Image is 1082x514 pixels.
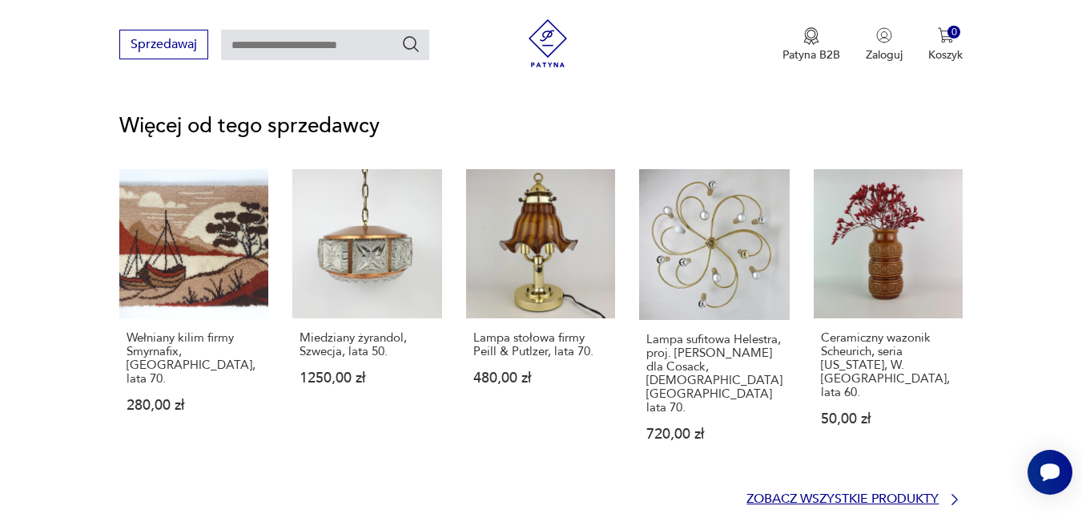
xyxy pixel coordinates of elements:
[947,26,961,39] div: 0
[928,27,963,63] button: 0Koszyk
[119,169,268,472] a: Wełniany kilim firmy Smyrnafix, Niemcy, lata 70.Wełniany kilim firmy Smyrnafix, [GEOGRAPHIC_DATA]...
[524,19,572,67] img: Patyna - sklep z meblami i dekoracjami vintage
[127,331,261,386] p: Wełniany kilim firmy Smyrnafix, [GEOGRAPHIC_DATA], lata 70.
[866,27,903,63] button: Zaloguj
[938,27,954,43] img: Ikona koszyka
[866,47,903,63] p: Zaloguj
[782,47,840,63] p: Patyna B2B
[782,27,840,63] button: Patyna B2B
[928,47,963,63] p: Koszyk
[876,27,892,43] img: Ikonka użytkownika
[803,27,819,45] img: Ikona medalu
[300,371,434,385] p: 1250,00 zł
[782,27,840,63] a: Ikona medaluPatyna B2B
[466,169,615,472] a: Lampa stołowa firmy Peill & Putlzer, lata 70.Lampa stołowa firmy Peill & Putlzer, lata 70.480,00 zł
[814,169,963,472] a: Ceramiczny wazonik Scheurich, seria Alaska, W. Germany, lata 60.Ceramiczny wazonik Scheurich, ser...
[821,331,955,399] p: Ceramiczny wazonik Scheurich, seria [US_STATE], W. [GEOGRAPHIC_DATA], lata 60.
[127,399,261,412] p: 280,00 zł
[746,492,963,508] a: Zobacz wszystkie produkty
[300,331,434,358] p: Miedziany żyrandol, Szwecja, lata 50.
[119,116,963,136] p: Więcej od tego sprzedawcy
[639,169,790,472] a: Lampa sufitowa Helestra, proj. Hans Wilfried Hegger dla Cosack, Niemcy. lata 70.Lampa sufitowa He...
[119,40,208,51] a: Sprzedawaj
[473,371,608,385] p: 480,00 zł
[646,333,782,415] p: Lampa sufitowa Helestra, proj. [PERSON_NAME] dla Cosack, [DEMOGRAPHIC_DATA][GEOGRAPHIC_DATA] lata...
[746,494,939,504] p: Zobacz wszystkie produkty
[821,412,955,426] p: 50,00 zł
[292,169,441,472] a: Miedziany żyrandol, Szwecja, lata 50.Miedziany żyrandol, Szwecja, lata 50.1250,00 zł
[646,427,782,441] p: 720,00 zł
[119,30,208,59] button: Sprzedawaj
[401,34,420,54] button: Szukaj
[473,331,608,358] p: Lampa stołowa firmy Peill & Putlzer, lata 70.
[1028,450,1072,495] iframe: Smartsupp widget button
